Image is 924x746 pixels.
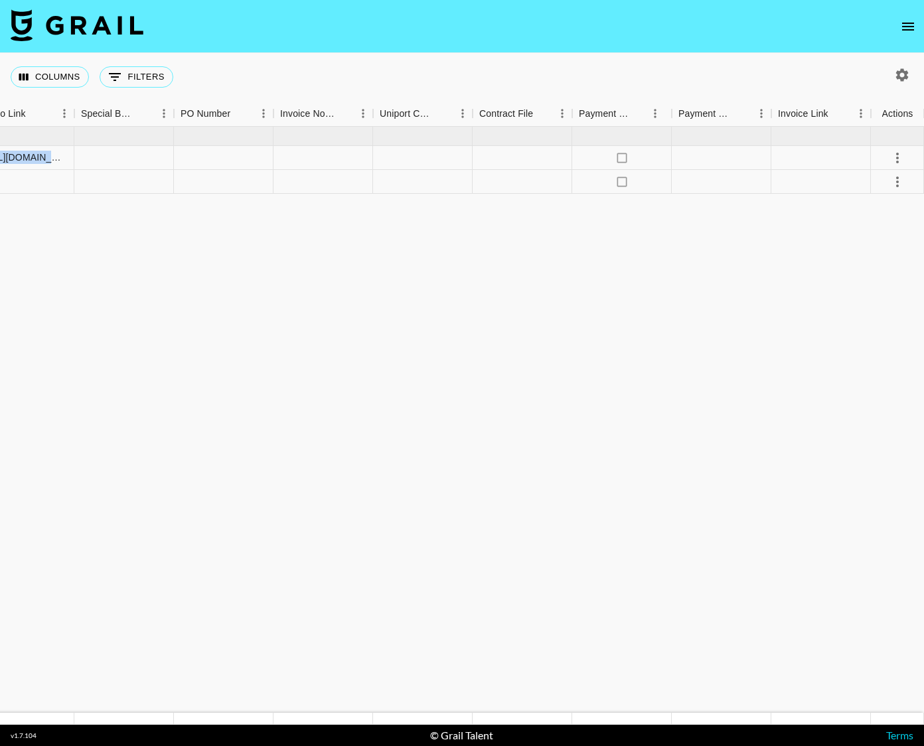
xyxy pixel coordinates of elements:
div: v 1.7.104 [11,731,37,740]
button: Sort [230,104,249,123]
button: Menu [552,104,572,123]
div: Actions [871,101,924,127]
button: Sort [533,104,552,123]
button: Show filters [100,66,173,88]
button: Sort [335,104,353,123]
div: © Grail Talent [430,729,493,742]
button: Menu [851,104,871,123]
div: Invoice Notes [273,101,373,127]
div: Invoice Link [778,101,828,127]
div: Contract File [479,101,533,127]
button: Menu [254,104,273,123]
div: Special Booking Type [81,101,135,127]
button: Sort [733,104,751,123]
div: Invoice Link [771,101,871,127]
div: Invoice Notes [280,101,335,127]
button: Menu [154,104,174,123]
button: Select columns [11,66,89,88]
button: select merge strategy [886,147,909,169]
div: Payment Sent Date [672,101,771,127]
button: Sort [135,104,154,123]
img: Grail Talent [11,9,143,41]
div: PO Number [181,101,230,127]
div: PO Number [174,101,273,127]
div: Payment Sent [572,101,672,127]
div: Actions [882,101,913,127]
div: Payment Sent Date [678,101,733,127]
button: Sort [434,104,453,123]
button: Sort [828,104,847,123]
button: Menu [751,104,771,123]
button: Sort [26,104,44,123]
a: Terms [886,729,913,741]
button: select merge strategy [886,171,909,193]
button: Menu [453,104,473,123]
button: Menu [353,104,373,123]
div: Contract File [473,101,572,127]
div: Uniport Contact Email [373,101,473,127]
button: open drawer [895,13,921,40]
button: Menu [645,104,665,123]
button: Menu [54,104,74,123]
button: Sort [631,104,649,123]
div: Uniport Contact Email [380,101,434,127]
div: Special Booking Type [74,101,174,127]
div: Payment Sent [579,101,631,127]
